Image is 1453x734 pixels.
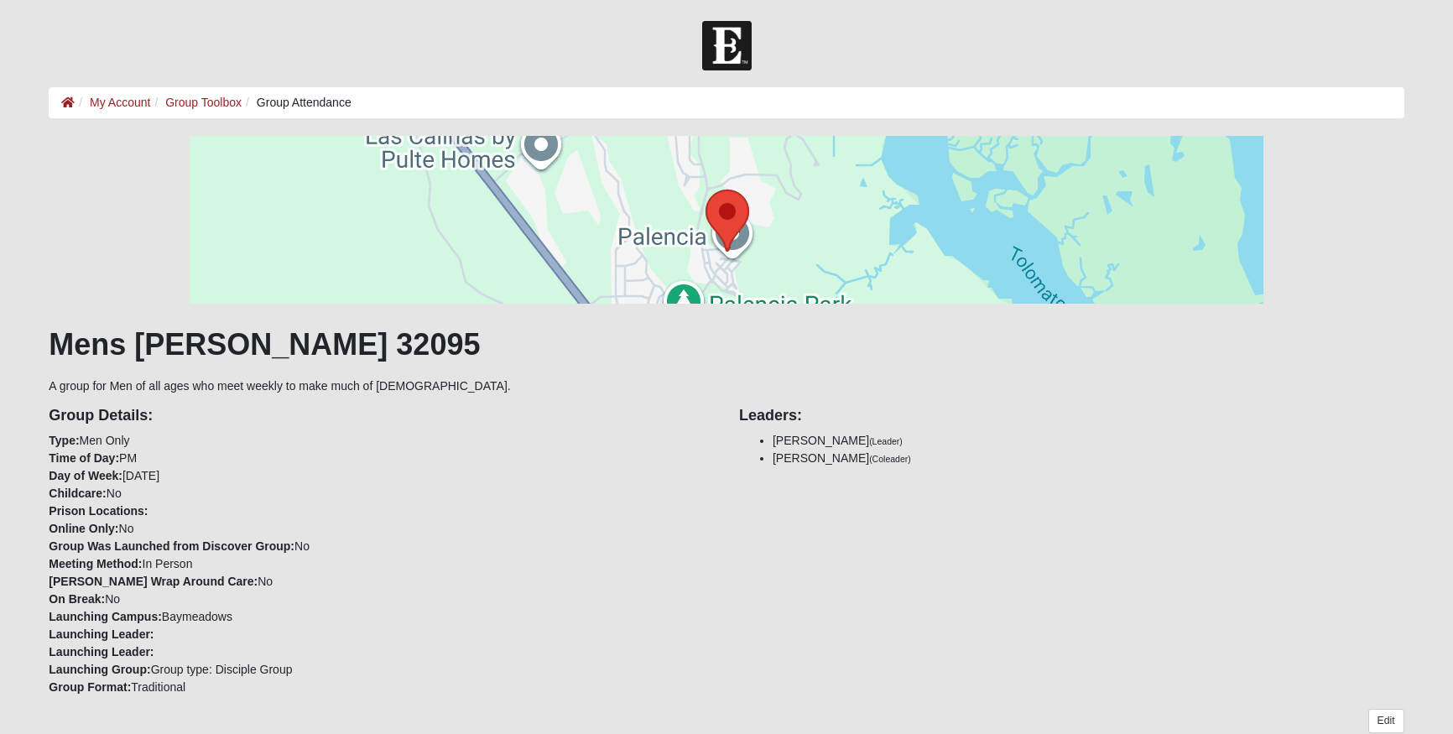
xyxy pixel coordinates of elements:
[49,680,131,694] strong: Group Format:
[49,557,142,570] strong: Meeting Method:
[49,469,122,482] strong: Day of Week:
[49,592,105,606] strong: On Break:
[49,645,154,659] strong: Launching Leader:
[49,451,119,465] strong: Time of Day:
[49,522,118,535] strong: Online Only:
[49,663,150,676] strong: Launching Group:
[773,432,1404,450] li: [PERSON_NAME]
[49,326,1404,362] h1: Mens [PERSON_NAME] 32095
[36,395,726,696] div: Men Only PM [DATE] No No No In Person No No Baymeadows Group type: Disciple Group Traditional
[165,96,242,109] a: Group Toolbox
[49,575,258,588] strong: [PERSON_NAME] Wrap Around Care:
[869,436,903,446] small: (Leader)
[49,610,162,623] strong: Launching Campus:
[49,539,294,553] strong: Group Was Launched from Discover Group:
[49,487,106,500] strong: Childcare:
[49,504,148,518] strong: Prison Locations:
[90,96,150,109] a: My Account
[869,454,911,464] small: (Coleader)
[702,21,752,70] img: Church of Eleven22 Logo
[49,627,154,641] strong: Launching Leader:
[49,434,79,447] strong: Type:
[739,407,1404,425] h4: Leaders:
[242,94,352,112] li: Group Attendance
[49,407,714,425] h4: Group Details:
[773,450,1404,467] li: [PERSON_NAME]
